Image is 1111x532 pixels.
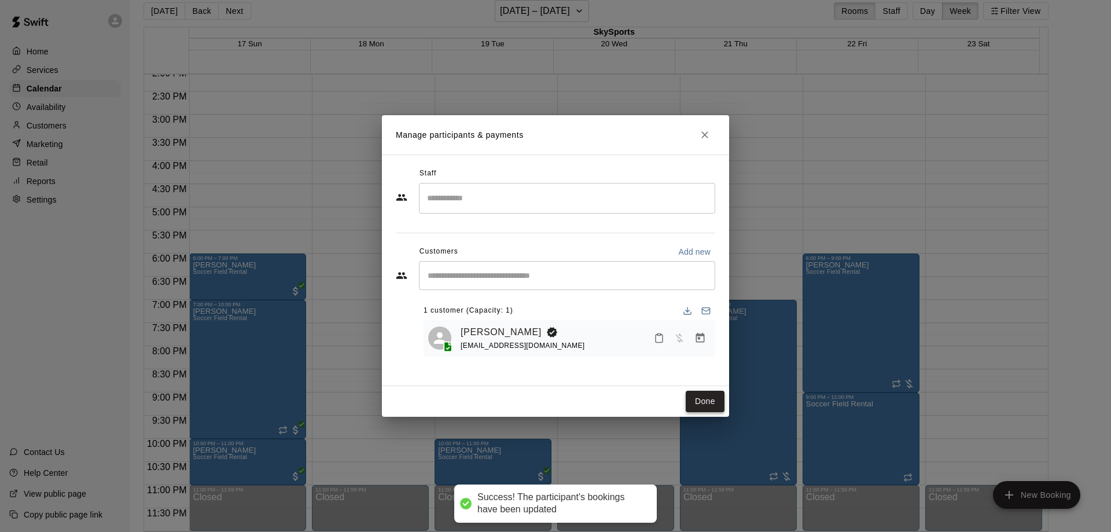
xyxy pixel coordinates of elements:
[669,333,690,343] span: Has not paid
[697,302,715,320] button: Email participants
[686,391,724,412] button: Done
[420,243,458,261] span: Customers
[546,326,558,338] svg: Booking Owner
[420,164,436,183] span: Staff
[649,328,669,348] button: Mark attendance
[461,342,585,350] span: [EMAIL_ADDRESS][DOMAIN_NAME]
[694,124,715,145] button: Close
[674,243,715,261] button: Add new
[419,183,715,214] div: Search staff
[678,246,711,258] p: Add new
[678,302,697,320] button: Download list
[461,325,542,340] a: [PERSON_NAME]
[477,491,645,516] div: Success! The participant's bookings have been updated
[396,192,407,203] svg: Staff
[428,326,451,350] div: Wesli Rodas
[419,261,715,290] div: Start typing to search customers...
[690,328,711,348] button: Manage bookings & payment
[396,129,524,141] p: Manage participants & payments
[396,270,407,281] svg: Customers
[424,302,513,320] span: 1 customer (Capacity: 1)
